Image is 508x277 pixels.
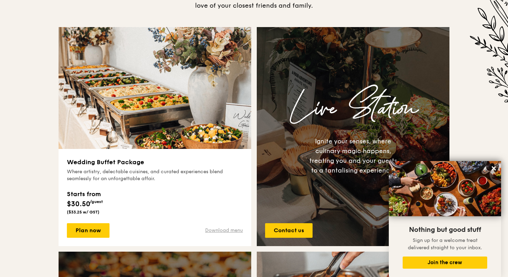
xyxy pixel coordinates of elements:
[67,189,103,199] div: Starts from
[307,136,400,175] div: Ignite your senses, where culinary magic happens, treating you and your guests to a tantalising e...
[67,209,103,215] div: ($33.25 w/ GST)
[389,161,501,216] img: DSC07876-Edit02-Large.jpeg
[67,189,103,209] div: $30.50
[67,168,243,182] div: Where artistry, delectable cuisines, and curated experiences blend seamlessly for an unforgettabl...
[488,163,499,174] button: Close
[403,257,487,269] button: Join the crew
[408,237,482,251] span: Sign up for a welcome treat delivered straight to your inbox.
[90,199,103,204] span: /guest
[59,27,251,149] img: grain-wedding-buffet-package-thumbnail.jpg
[205,227,243,234] a: Download menu
[409,226,481,234] span: Nothing but good stuff
[262,87,444,131] h3: Live Station
[67,157,243,167] h3: Wedding Buffet Package
[265,223,313,238] a: Contact us
[67,223,110,238] a: Plan now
